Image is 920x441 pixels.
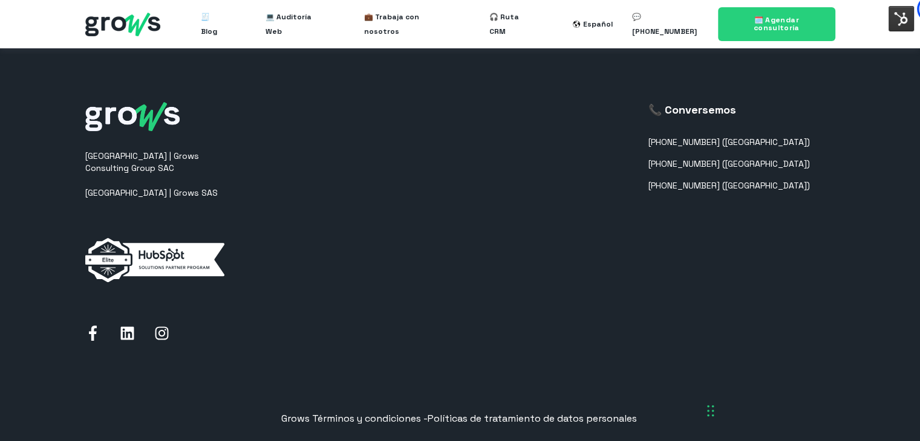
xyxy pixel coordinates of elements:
p: [GEOGRAPHIC_DATA] | Grows SAS [85,187,237,199]
a: 💼 Trabaja con nosotros [364,5,451,43]
img: grows-white_1 [85,102,180,131]
a: 🎧 Ruta CRM [489,5,534,43]
span: Grows [281,412,310,425]
a: [PHONE_NUMBER] ([GEOGRAPHIC_DATA]) [648,159,810,169]
img: elite-horizontal-white [85,238,224,283]
img: Interruptor del menú de herramientas de HubSpot [889,6,914,31]
span: Políticas de tratamiento de datos personales [428,412,637,425]
a: 💬 [PHONE_NUMBER] [632,5,703,43]
div: Arrastrar [707,393,714,429]
p: [GEOGRAPHIC_DATA] | Grows Consulting Group SAC [85,150,237,174]
a: 🧾 Blog [201,5,226,43]
iframe: Chat Widget [701,295,920,441]
a: 🗓️ Agendar consultoría [718,7,835,41]
a: [PHONE_NUMBER] ([GEOGRAPHIC_DATA]) [648,181,810,191]
span: Términos y condiciones - [312,412,428,425]
div: Español [583,17,613,31]
span: 🗓️ Agendar consultoría [754,15,800,33]
h3: 📞 Conversemos [648,102,810,117]
a: [PHONE_NUMBER] ([GEOGRAPHIC_DATA]) [648,137,810,147]
img: grows - hubspot [85,13,160,36]
a: 💻 Auditoría Web [266,5,325,43]
div: Widget de chat [701,295,920,441]
a: Términos y condiciones -Políticas de tratamiento de datos personales [312,412,637,425]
